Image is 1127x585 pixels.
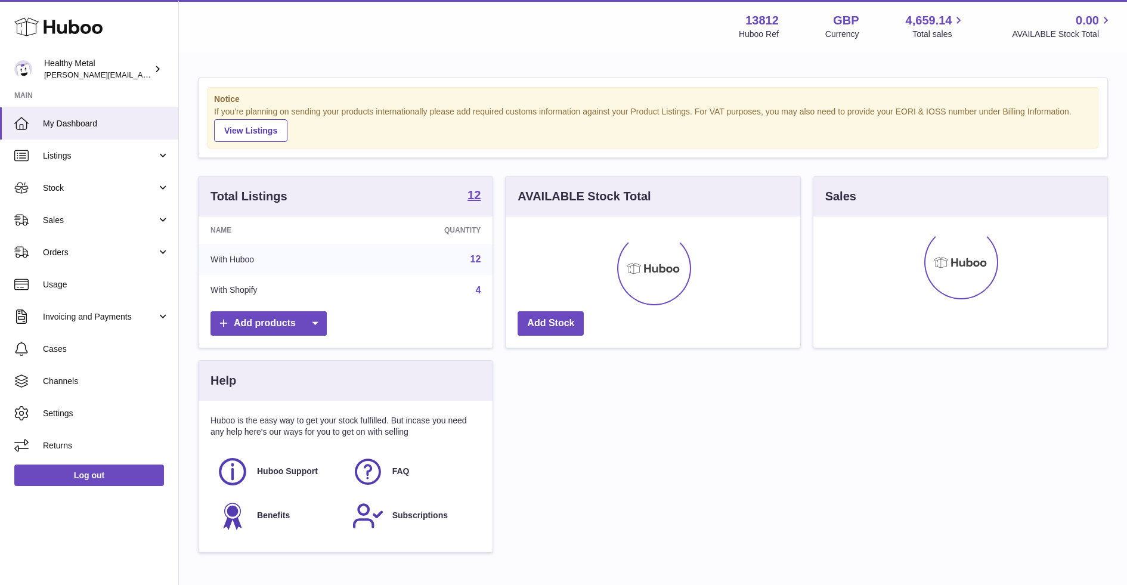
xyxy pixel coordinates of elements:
img: jose@healthy-metal.com [14,60,32,78]
span: Huboo Support [257,466,318,477]
th: Name [199,216,357,244]
span: Sales [43,215,157,226]
th: Quantity [357,216,493,244]
td: With Shopify [199,275,357,306]
span: Usage [43,279,169,290]
span: [PERSON_NAME][EMAIL_ADDRESS][DOMAIN_NAME] [44,70,239,79]
span: Settings [43,408,169,419]
a: 0.00 AVAILABLE Stock Total [1012,13,1113,40]
a: Add products [210,311,327,336]
strong: Notice [214,94,1092,105]
span: Returns [43,440,169,451]
h3: Total Listings [210,188,287,205]
a: Huboo Support [216,456,340,488]
a: View Listings [214,119,287,142]
span: Total sales [912,29,965,40]
a: Add Stock [518,311,584,336]
span: AVAILABLE Stock Total [1012,29,1113,40]
span: Stock [43,182,157,194]
span: 4,659.14 [906,13,952,29]
span: Invoicing and Payments [43,311,157,323]
span: Subscriptions [392,510,448,521]
a: 4 [475,285,481,295]
div: Healthy Metal [44,58,151,81]
div: Currency [825,29,859,40]
span: 0.00 [1076,13,1099,29]
div: Huboo Ref [739,29,779,40]
div: If you're planning on sending your products internationally please add required customs informati... [214,106,1092,142]
p: Huboo is the easy way to get your stock fulfilled. But incase you need any help here's our ways f... [210,415,481,438]
span: Cases [43,343,169,355]
strong: GBP [833,13,859,29]
a: Subscriptions [352,500,475,532]
span: FAQ [392,466,410,477]
span: Orders [43,247,157,258]
a: Log out [14,465,164,486]
td: With Huboo [199,244,357,275]
span: Listings [43,150,157,162]
h3: AVAILABLE Stock Total [518,188,651,205]
a: FAQ [352,456,475,488]
a: 12 [467,189,481,203]
strong: 13812 [745,13,779,29]
a: 12 [470,254,481,264]
span: Channels [43,376,169,387]
span: Benefits [257,510,290,521]
strong: 12 [467,189,481,201]
a: Benefits [216,500,340,532]
span: My Dashboard [43,118,169,129]
h3: Help [210,373,236,389]
h3: Sales [825,188,856,205]
a: 4,659.14 Total sales [906,13,966,40]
